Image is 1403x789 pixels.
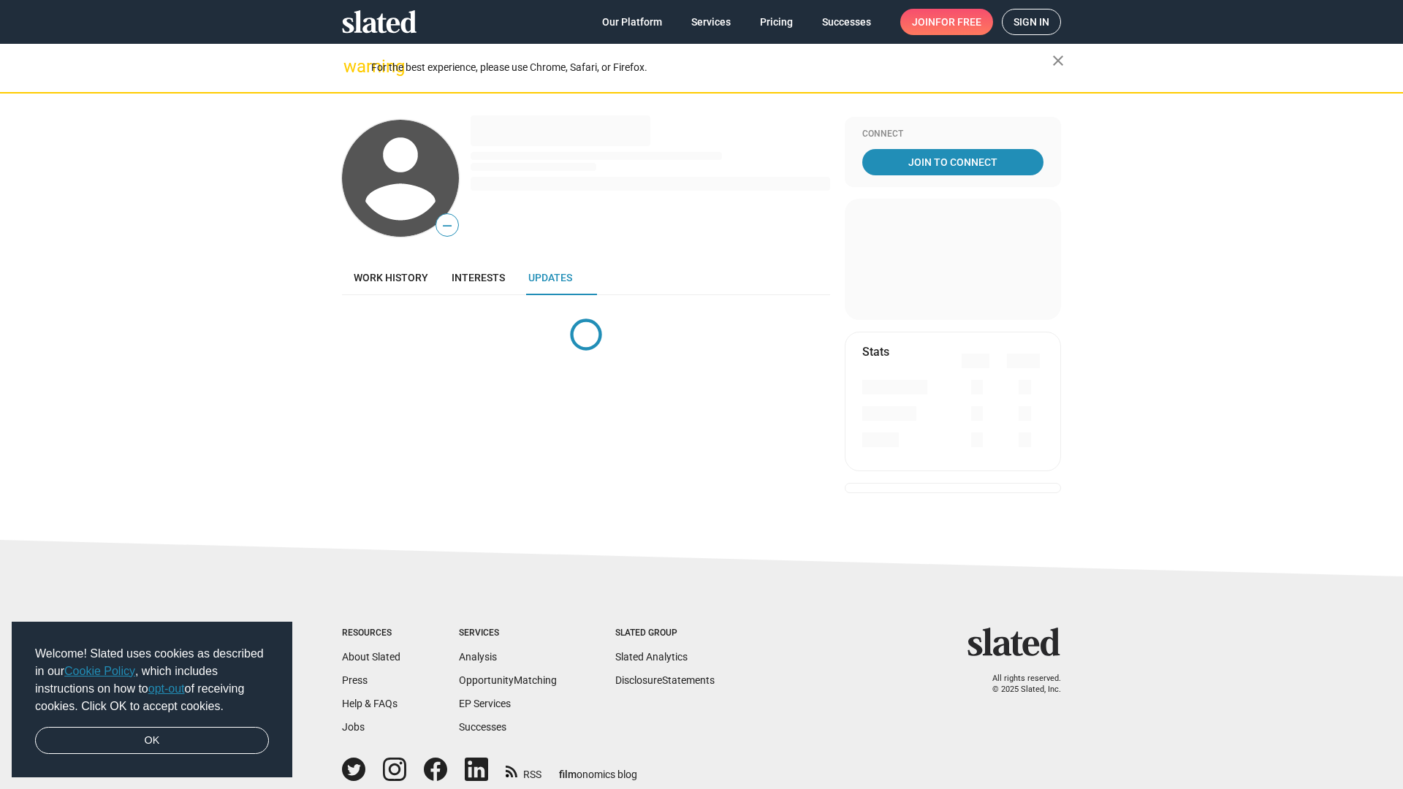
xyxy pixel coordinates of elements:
a: Slated Analytics [615,651,688,663]
div: cookieconsent [12,622,292,778]
span: Successes [822,9,871,35]
span: for free [935,9,981,35]
span: Updates [528,272,572,283]
span: Welcome! Slated uses cookies as described in our , which includes instructions on how to of recei... [35,645,269,715]
a: filmonomics blog [559,756,637,782]
div: Resources [342,628,400,639]
a: EP Services [459,698,511,709]
a: DisclosureStatements [615,674,715,686]
a: Pricing [748,9,805,35]
span: Services [691,9,731,35]
a: Services [680,9,742,35]
a: Help & FAQs [342,698,398,709]
a: About Slated [342,651,400,663]
a: opt-out [148,682,185,695]
span: — [436,216,458,235]
span: Join [912,9,981,35]
div: Connect [862,129,1043,140]
span: Join To Connect [865,149,1041,175]
a: Jobs [342,721,365,733]
span: Work history [354,272,428,283]
a: dismiss cookie message [35,727,269,755]
mat-icon: close [1049,52,1067,69]
div: For the best experience, please use Chrome, Safari, or Firefox. [371,58,1052,77]
mat-icon: warning [343,58,361,75]
a: Interests [440,260,517,295]
a: Press [342,674,368,686]
a: Analysis [459,651,497,663]
a: Cookie Policy [64,665,135,677]
span: film [559,769,577,780]
a: Joinfor free [900,9,993,35]
a: Our Platform [590,9,674,35]
span: Pricing [760,9,793,35]
a: Sign in [1002,9,1061,35]
div: Slated Group [615,628,715,639]
p: All rights reserved. © 2025 Slated, Inc. [977,674,1061,695]
a: Updates [517,260,584,295]
span: Interests [452,272,505,283]
a: Successes [810,9,883,35]
mat-card-title: Stats [862,344,889,359]
div: Services [459,628,557,639]
span: Sign in [1014,9,1049,34]
a: Work history [342,260,440,295]
span: Our Platform [602,9,662,35]
a: Successes [459,721,506,733]
a: Join To Connect [862,149,1043,175]
a: OpportunityMatching [459,674,557,686]
a: RSS [506,759,541,782]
